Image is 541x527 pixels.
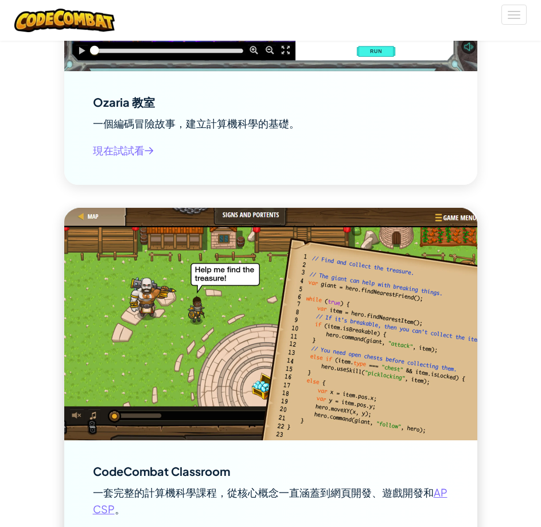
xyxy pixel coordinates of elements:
img: CodeCombat logo [14,9,115,32]
a: 現在試試看 [93,142,154,158]
span: 一個編碼冒險故事，建立計算機科學的基礎。 [93,117,299,130]
div: Ozaria 教室 [93,96,155,108]
span: 。 [115,502,125,516]
span: 一套完整的計算機科學課程，從核心概念一直涵蓋到網頁開發、遊戲開發和 [93,486,434,499]
img: Image to illustrate CodeCombat Classroom [64,208,477,440]
button: 現在試試看 [93,138,154,162]
a: AP CSP [93,486,447,516]
div: CodeCombat Classroom [93,466,230,477]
